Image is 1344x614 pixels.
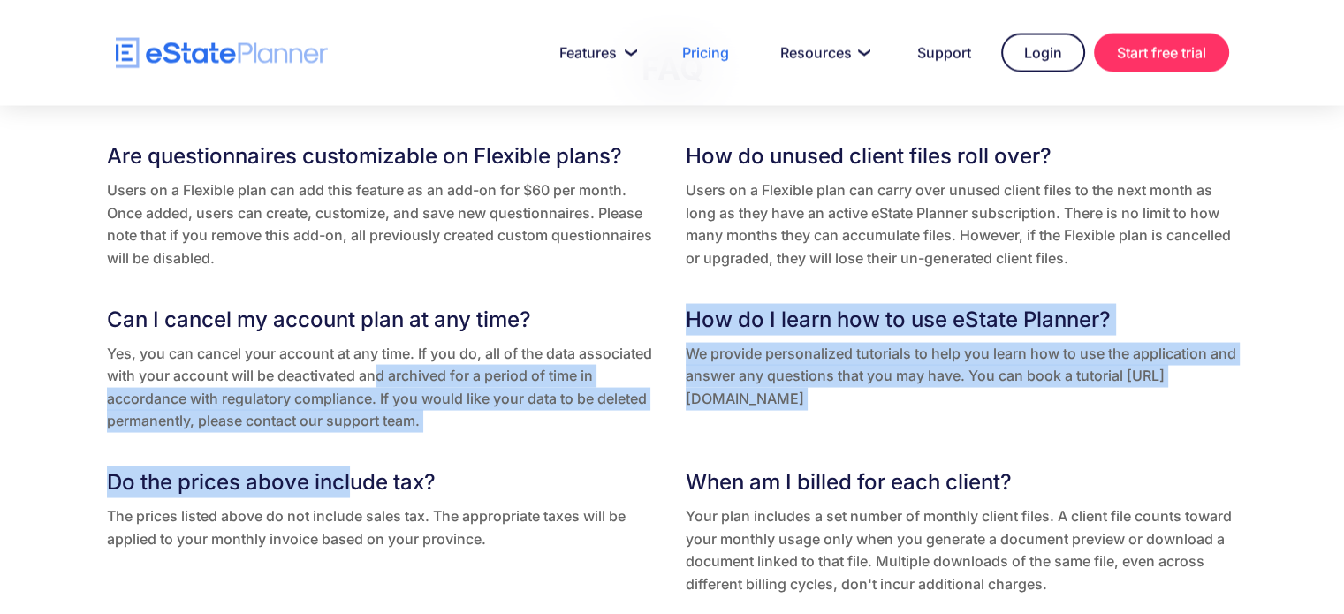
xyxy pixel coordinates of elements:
h3: How do unused client files roll over? [686,140,1238,172]
p: Your plan includes a set number of monthly client files. A client file counts toward your monthly... [686,505,1238,595]
h3: Are questionnaires customizable on Flexible plans? [107,140,659,172]
a: Pricing [661,35,750,71]
h3: Can I cancel my account plan at any time? [107,304,659,336]
h3: When am I billed for each client? [686,466,1238,498]
p: Users on a Flexible plan can add this feature as an add-on for $60 per month. Once added, users c... [107,179,659,269]
h3: How do I learn how to use eState Planner? [686,304,1238,336]
a: Support [896,35,992,71]
p: Yes, you can cancel your account at any time. If you do, all of the data associated with your acc... [107,343,659,433]
p: Users on a Flexible plan can carry over unused client files to the next month as long as they hav... [686,179,1238,269]
a: Login [1001,34,1085,72]
h3: Do the prices above include tax? [107,466,659,498]
a: Features [538,35,652,71]
a: Resources [759,35,887,71]
a: home [116,38,328,69]
a: Start free trial [1094,34,1229,72]
p: We provide personalized tutorials to help you learn how to use the application and answer any que... [686,343,1238,411]
p: The prices listed above do not include sales tax. The appropriate taxes will be applied to your m... [107,505,659,550]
